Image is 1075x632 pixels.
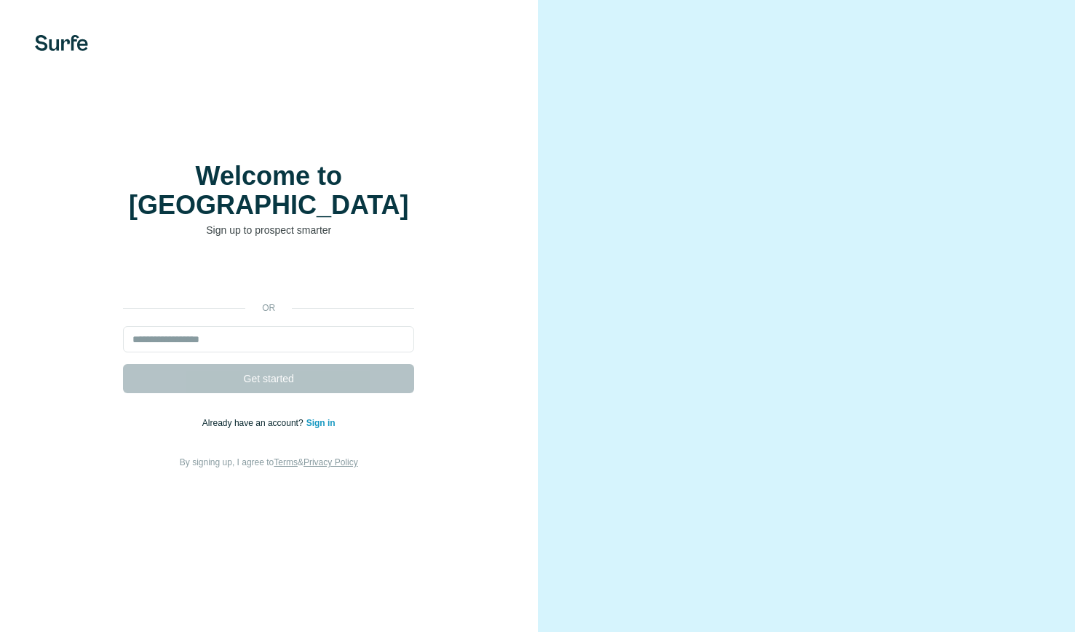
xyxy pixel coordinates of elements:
a: Terms [274,457,298,467]
p: or [245,301,292,315]
span: Already have an account? [202,418,306,428]
h1: Welcome to [GEOGRAPHIC_DATA] [123,162,414,220]
a: Sign in [306,418,336,428]
p: Sign up to prospect smarter [123,223,414,237]
a: Privacy Policy [304,457,358,467]
iframe: Sign in with Google Button [116,259,421,291]
span: By signing up, I agree to & [180,457,358,467]
img: Surfe's logo [35,35,88,51]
